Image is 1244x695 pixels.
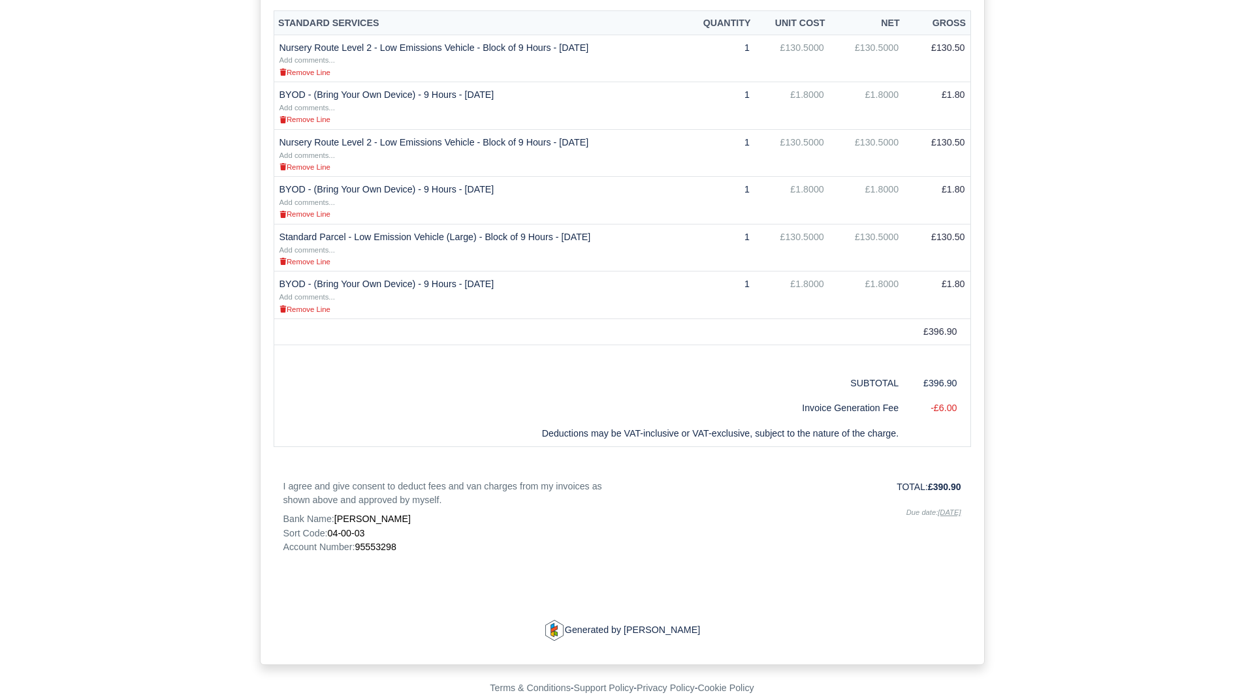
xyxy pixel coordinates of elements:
a: Remove Line [279,256,330,266]
td: 1 [684,177,755,224]
a: Remove Line [279,67,330,77]
td: 1 [684,35,755,82]
iframe: Chat Widget [1009,544,1244,695]
strong: £390.90 [928,482,961,492]
td: BYOD - (Bring Your Own Device) - 9 Hours - [DATE] [274,82,684,130]
td: £396.90 [904,371,970,396]
a: Terms & Conditions [490,683,570,693]
td: -£6.00 [904,395,970,421]
td: £1.8000 [829,177,904,224]
a: Add comments... [279,196,335,207]
a: Remove Line [279,114,330,124]
p: Bank Name: [283,512,613,526]
td: Invoice Generation Fee [274,395,904,421]
small: Add comments... [279,56,335,64]
td: £130.50 [904,35,970,82]
small: Remove Line [279,305,330,313]
td: £1.8000 [755,177,829,224]
td: £130.5000 [829,224,904,271]
td: £130.5000 [829,35,904,82]
td: £130.50 [904,129,970,177]
th: Net [829,11,904,35]
td: £1.8000 [829,82,904,130]
td: £130.5000 [755,129,829,177]
a: Privacy Policy [637,683,695,693]
td: £130.5000 [829,129,904,177]
a: Add comments... [279,244,335,255]
a: Add comments... [279,291,335,301]
td: £1.80 [904,271,970,319]
td: £130.5000 [755,224,829,271]
p: Sort Code: [283,527,613,540]
a: Cookie Policy [697,683,754,693]
a: Remove Line [279,303,330,314]
small: Remove Line [279,210,330,218]
small: Add comments... [279,104,335,112]
td: 1 [684,271,755,319]
small: Add comments... [279,151,335,159]
td: Nursery Route Level 2 - Low Emissions Vehicle - Block of 9 Hours - [DATE] [274,129,684,177]
a: Remove Line [279,208,330,219]
td: BYOD - (Bring Your Own Device) - 9 Hours - [DATE] [274,177,684,224]
small: Remove Line [279,69,330,76]
td: £1.80 [904,177,970,224]
td: Standard Parcel - Low Emission Vehicle (Large) - Block of 9 Hours - [DATE] [274,224,684,271]
td: 1 [684,82,755,130]
td: £1.8000 [755,82,829,130]
span: [PERSON_NAME] [334,514,411,524]
small: Add comments... [279,198,335,206]
td: BYOD - (Bring Your Own Device) - 9 Hours - [DATE] [274,271,684,319]
a: Remove Line [279,161,330,172]
td: £130.50 [904,224,970,271]
p: TOTAL: [632,480,961,494]
th: Gross [904,11,970,35]
td: £396.90 [904,318,970,345]
td: 1 [684,224,755,271]
p: Generated by [PERSON_NAME] [283,620,961,641]
td: £130.5000 [755,35,829,82]
a: Support Policy [574,683,634,693]
u: [DATE] [938,508,961,516]
span: 04-00-03 [328,528,365,538]
small: Remove Line [279,116,330,123]
th: Standard Services [274,11,684,35]
p: Account Number: [283,540,613,554]
small: Add comments... [279,293,335,301]
small: Add comments... [279,246,335,254]
small: Remove Line [279,258,330,266]
td: SUBTOTAL [829,371,904,396]
th: Quantity [684,11,755,35]
td: 1 [684,129,755,177]
a: Add comments... [279,149,335,160]
td: £1.8000 [829,271,904,319]
td: Deductions may be VAT-inclusive or VAT-exclusive, subject to the nature of the charge. [274,421,904,446]
small: Remove Line [279,163,330,171]
p: I agree and give consent to deduct fees and van charges from my invoices as shown above and appro... [283,480,613,508]
td: £1.8000 [755,271,829,319]
i: Due date: [906,508,961,516]
a: Add comments... [279,102,335,112]
td: Nursery Route Level 2 - Low Emissions Vehicle - Block of 9 Hours - [DATE] [274,35,684,82]
td: £1.80 [904,82,970,130]
a: Add comments... [279,54,335,65]
th: Unit Cost [755,11,829,35]
span: 95553298 [355,542,396,552]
